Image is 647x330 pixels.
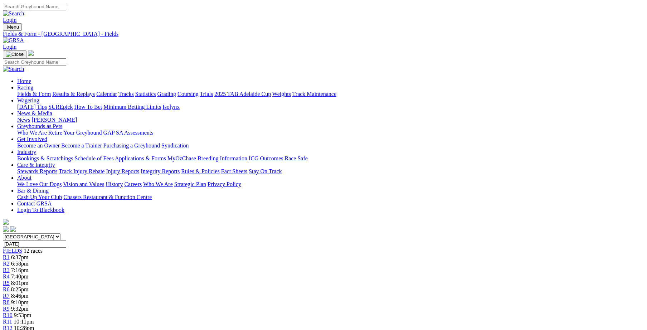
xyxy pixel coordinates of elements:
[249,155,283,161] a: ICG Outcomes
[17,168,644,175] div: Care & Integrity
[3,3,66,10] input: Search
[141,168,180,174] a: Integrity Reports
[284,155,307,161] a: Race Safe
[11,286,29,292] span: 8:25pm
[17,130,47,136] a: Who We Are
[3,37,24,44] img: GRSA
[11,280,29,286] span: 8:01pm
[14,319,34,325] span: 10:11pm
[59,168,104,174] a: Track Injury Rebate
[14,312,31,318] span: 9:53pm
[17,207,64,213] a: Login To Blackbook
[52,91,95,97] a: Results & Replays
[17,175,31,181] a: About
[3,44,16,50] a: Login
[200,91,213,97] a: Trials
[115,155,166,161] a: Applications & Forms
[214,91,271,97] a: 2025 TAB Adelaide Cup
[6,52,24,57] img: Close
[17,91,644,97] div: Racing
[3,299,10,305] span: R8
[17,91,51,97] a: Fields & Form
[17,104,47,110] a: [DATE] Tips
[3,312,13,318] a: R10
[74,104,102,110] a: How To Bet
[11,299,29,305] span: 9:10pm
[3,286,10,292] a: R6
[3,240,66,248] input: Select date
[10,226,16,232] img: twitter.svg
[61,142,102,149] a: Become a Trainer
[74,155,113,161] a: Schedule of Fees
[177,91,199,97] a: Coursing
[3,280,10,286] a: R5
[174,181,206,187] a: Strategic Plan
[292,91,336,97] a: Track Maintenance
[103,142,160,149] a: Purchasing a Greyhound
[3,226,9,232] img: facebook.svg
[143,181,173,187] a: Who We Are
[272,91,291,97] a: Weights
[3,31,644,37] a: Fields & Form - [GEOGRAPHIC_DATA] - Fields
[17,104,644,110] div: Wagering
[17,142,60,149] a: Become an Owner
[11,267,29,273] span: 7:16pm
[17,130,644,136] div: Greyhounds as Pets
[3,293,10,299] a: R7
[103,104,161,110] a: Minimum Betting Limits
[11,293,29,299] span: 8:46pm
[17,117,644,123] div: News & Media
[17,181,644,188] div: About
[17,194,644,200] div: Bar & Dining
[3,248,22,254] a: FIELDS
[7,24,19,30] span: Menu
[3,273,10,280] a: R4
[3,306,10,312] a: R9
[103,130,154,136] a: GAP SA Assessments
[167,155,196,161] a: MyOzChase
[17,142,644,149] div: Get Involved
[17,84,33,91] a: Racing
[17,136,47,142] a: Get Involved
[208,181,241,187] a: Privacy Policy
[3,261,10,267] a: R2
[17,117,30,123] a: News
[17,188,49,194] a: Bar & Dining
[63,194,152,200] a: Chasers Restaurant & Function Centre
[17,155,644,162] div: Industry
[17,200,52,207] a: Contact GRSA
[17,181,62,187] a: We Love Our Dogs
[135,91,156,97] a: Statistics
[11,261,29,267] span: 6:58pm
[157,91,176,97] a: Grading
[221,168,247,174] a: Fact Sheets
[63,181,104,187] a: Vision and Values
[11,273,29,280] span: 7:40pm
[17,78,31,84] a: Home
[3,254,10,260] a: R1
[11,306,29,312] span: 9:32pm
[3,267,10,273] a: R3
[118,91,134,97] a: Tracks
[3,10,24,17] img: Search
[17,194,62,200] a: Cash Up Your Club
[3,319,12,325] a: R11
[48,104,73,110] a: SUREpick
[124,181,142,187] a: Careers
[106,181,123,187] a: History
[17,162,55,168] a: Care & Integrity
[96,91,117,97] a: Calendar
[198,155,247,161] a: Breeding Information
[3,219,9,225] img: logo-grsa-white.png
[106,168,139,174] a: Injury Reports
[24,248,43,254] span: 12 races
